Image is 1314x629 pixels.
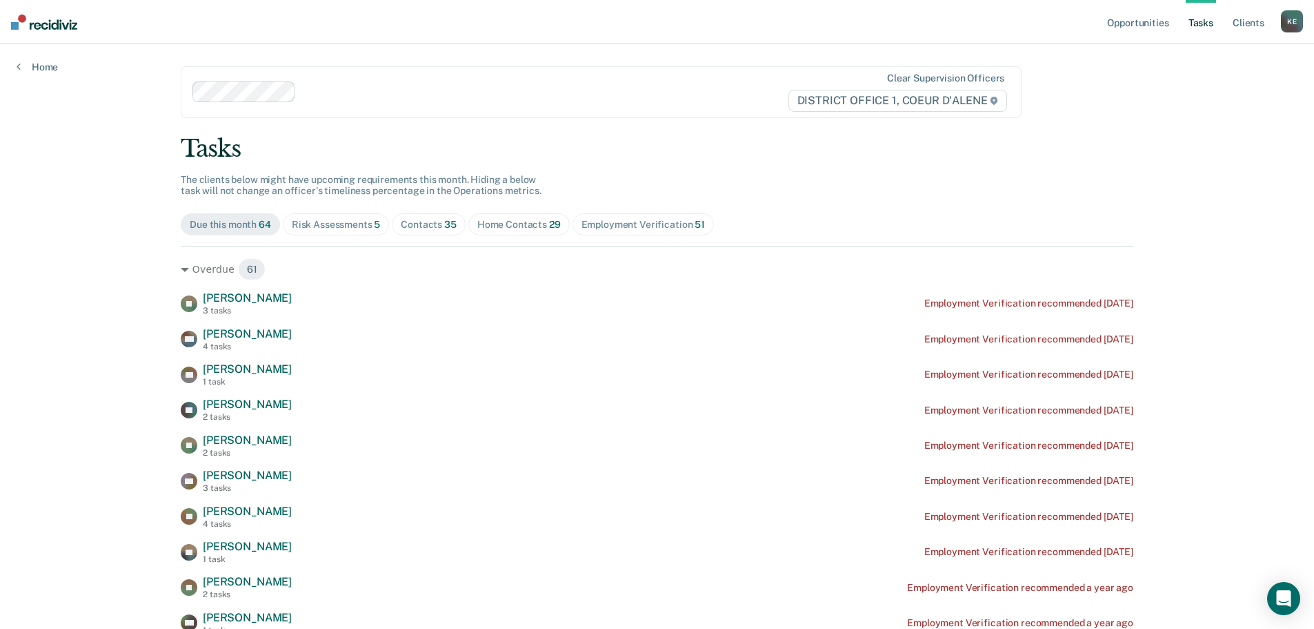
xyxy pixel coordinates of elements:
span: 51 [695,219,705,230]
span: [PERSON_NAME] [203,434,292,447]
div: 3 tasks [203,306,292,316]
span: [PERSON_NAME] [203,291,292,304]
span: 64 [259,219,271,230]
span: [PERSON_NAME] [203,540,292,553]
div: Employment Verification recommended [DATE] [924,298,1133,309]
span: [PERSON_NAME] [203,611,292,624]
div: Tasks [181,135,1133,163]
div: 4 tasks [203,342,292,351]
div: Contacts [401,219,457,231]
div: Employment Verification recommended [DATE] [924,511,1133,523]
button: KE [1281,10,1303,32]
div: Home Contacts [477,219,561,231]
span: [PERSON_NAME] [203,398,292,411]
span: DISTRICT OFFICE 1, COEUR D'ALENE [788,90,1008,112]
a: Home [17,61,58,73]
div: Risk Assessments [292,219,381,231]
div: K E [1281,10,1303,32]
div: 1 task [203,377,292,387]
div: 2 tasks [203,412,292,422]
div: Employment Verification recommended [DATE] [924,475,1133,487]
div: 3 tasks [203,483,292,493]
div: 1 task [203,554,292,564]
span: [PERSON_NAME] [203,362,292,376]
div: Employment Verification recommended [DATE] [924,546,1133,558]
span: 29 [549,219,561,230]
span: 5 [374,219,380,230]
div: Open Intercom Messenger [1267,582,1300,615]
div: Employment Verification recommended a year ago [907,617,1133,629]
div: Employment Verification recommended [DATE] [924,369,1133,380]
div: Employment Verification recommended a year ago [907,582,1133,594]
div: 4 tasks [203,519,292,529]
img: Recidiviz [11,14,77,30]
div: Clear supervision officers [887,72,1004,84]
div: Employment Verification [581,219,705,231]
span: The clients below might have upcoming requirements this month. Hiding a below task will not chang... [181,174,541,197]
div: Employment Verification recommended [DATE] [924,405,1133,416]
div: Due this month [190,219,271,231]
span: [PERSON_NAME] [203,327,292,340]
div: Employment Verification recommended [DATE] [924,333,1133,345]
span: 35 [444,219,457,230]
span: [PERSON_NAME] [203,469,292,482]
div: 2 tasks [203,448,292,458]
div: Employment Verification recommended [DATE] [924,440,1133,452]
div: 2 tasks [203,590,292,599]
span: [PERSON_NAME] [203,575,292,588]
div: Overdue 61 [181,258,1133,280]
span: 61 [238,258,266,280]
span: [PERSON_NAME] [203,505,292,518]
